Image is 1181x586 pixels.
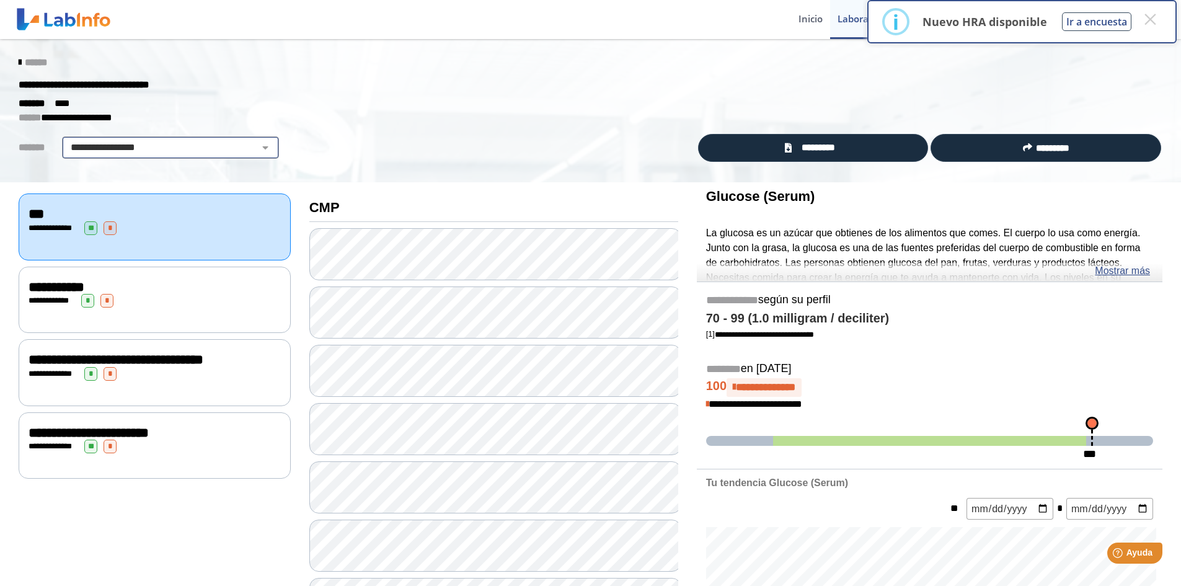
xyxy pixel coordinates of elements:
h4: 70 - 99 (1.0 milligram / deciliter) [706,311,1153,326]
a: Mostrar más [1095,264,1150,278]
p: La glucosa es un azúcar que obtienes de los alimentos que comes. El cuerpo lo usa como energía. J... [706,226,1153,315]
button: Ir a encuesta [1062,12,1131,31]
input: mm/dd/yyyy [1066,498,1153,520]
b: CMP [309,200,340,215]
a: [1] [706,329,814,339]
input: mm/dd/yyyy [966,498,1053,520]
h5: según su perfil [706,293,1153,308]
div: i [893,11,899,33]
iframe: Help widget launcher [1071,538,1167,572]
p: Nuevo HRA disponible [922,14,1047,29]
button: Close this dialog [1139,8,1161,30]
h4: 100 [706,378,1153,397]
h5: en [DATE] [706,362,1153,376]
b: Tu tendencia Glucose (Serum) [706,477,848,488]
b: Glucose (Serum) [706,189,815,204]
